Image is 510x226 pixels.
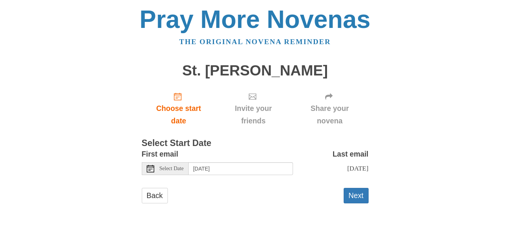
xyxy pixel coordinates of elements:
[347,165,368,172] span: [DATE]
[140,5,370,33] a: Pray More Novenas
[160,166,184,171] span: Select Date
[142,138,369,148] h3: Select Start Date
[142,148,178,160] label: First email
[149,102,208,127] span: Choose start date
[142,63,369,79] h1: St. [PERSON_NAME]
[344,188,369,203] button: Next
[142,188,168,203] a: Back
[215,86,291,131] div: Click "Next" to confirm your start date first.
[299,102,361,127] span: Share your novena
[179,38,331,46] a: The original novena reminder
[333,148,369,160] label: Last email
[223,102,283,127] span: Invite your friends
[142,86,216,131] a: Choose start date
[291,86,369,131] div: Click "Next" to confirm your start date first.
